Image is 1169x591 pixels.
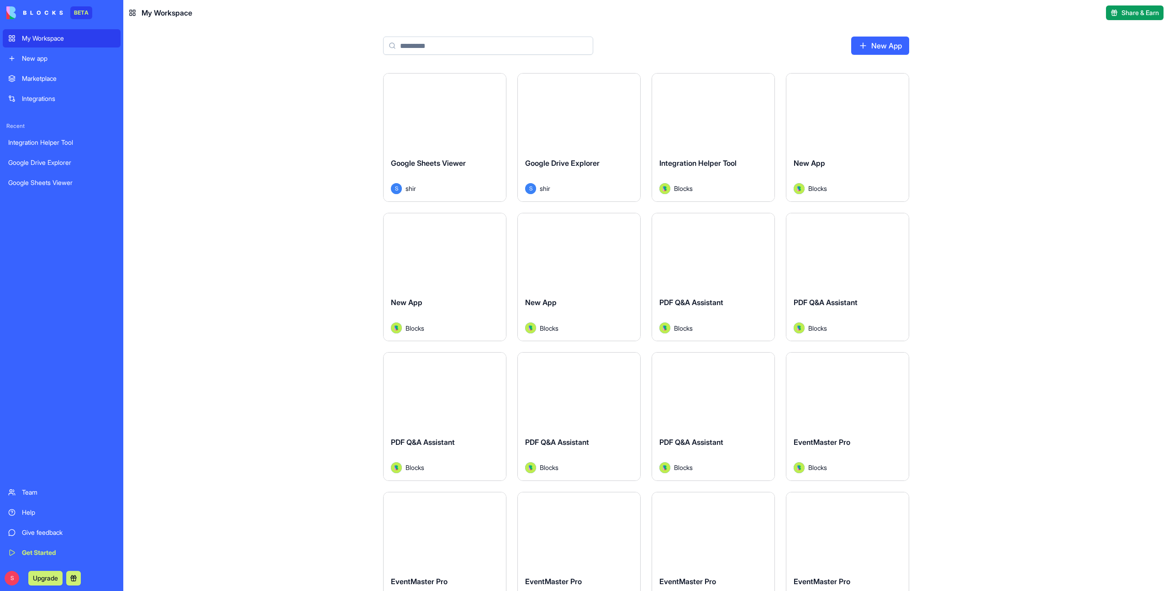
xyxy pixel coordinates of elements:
span: Blocks [808,184,827,193]
div: BETA [70,6,92,19]
span: PDF Q&A Assistant [659,298,723,307]
span: shir [540,184,550,193]
span: Blocks [808,463,827,472]
img: Avatar [525,322,536,333]
span: New App [525,298,557,307]
a: PDF Q&A AssistantAvatarBlocks [517,352,641,481]
a: Google Drive ExplorerSshir [517,73,641,202]
span: Blocks [540,323,558,333]
a: New AppAvatarBlocks [517,213,641,342]
img: logo [6,6,63,19]
a: EventMaster ProAvatarBlocks [786,352,909,481]
span: Blocks [405,463,424,472]
span: shir [405,184,416,193]
button: Share & Earn [1106,5,1164,20]
span: Recent [3,122,121,130]
a: Give feedback [3,523,121,542]
div: New app [22,54,115,63]
div: Marketplace [22,74,115,83]
a: Google Drive Explorer [3,153,121,172]
img: Avatar [525,462,536,473]
span: Google Drive Explorer [525,158,600,168]
div: My Workspace [22,34,115,43]
a: New App [851,37,909,55]
img: Avatar [794,322,805,333]
div: Give feedback [22,528,115,537]
img: Avatar [659,462,670,473]
span: Blocks [674,463,693,472]
span: My Workspace [142,7,192,18]
span: Google Sheets Viewer [391,158,466,168]
div: Integration Helper Tool [8,138,115,147]
span: Blocks [540,463,558,472]
a: Integration Helper ToolAvatarBlocks [652,73,775,202]
img: Avatar [794,183,805,194]
img: Avatar [659,183,670,194]
div: Google Drive Explorer [8,158,115,167]
a: Upgrade [28,573,63,582]
span: Share & Earn [1122,8,1159,17]
span: EventMaster Pro [659,577,716,586]
a: BETA [6,6,92,19]
span: EventMaster Pro [794,577,850,586]
a: Integrations [3,90,121,108]
a: PDF Q&A AssistantAvatarBlocks [383,352,506,481]
a: Get Started [3,544,121,562]
span: Integration Helper Tool [659,158,737,168]
span: EventMaster Pro [525,577,582,586]
span: EventMaster Pro [391,577,448,586]
a: PDF Q&A AssistantAvatarBlocks [786,213,909,342]
a: PDF Q&A AssistantAvatarBlocks [652,213,775,342]
a: Marketplace [3,69,121,88]
img: Avatar [794,462,805,473]
div: Get Started [22,548,115,557]
span: EventMaster Pro [794,438,850,447]
div: Team [22,488,115,497]
a: Integration Helper Tool [3,133,121,152]
a: Google Sheets ViewerSshir [383,73,506,202]
span: PDF Q&A Assistant [659,438,723,447]
span: S [525,183,536,194]
a: New AppAvatarBlocks [383,213,506,342]
a: New AppAvatarBlocks [786,73,909,202]
a: Team [3,483,121,501]
a: My Workspace [3,29,121,47]
a: New app [3,49,121,68]
a: Google Sheets Viewer [3,174,121,192]
div: Google Sheets Viewer [8,178,115,187]
span: Blocks [674,323,693,333]
span: PDF Q&A Assistant [525,438,589,447]
a: Help [3,503,121,522]
span: PDF Q&A Assistant [391,438,455,447]
img: Avatar [659,322,670,333]
div: Integrations [22,94,115,103]
span: PDF Q&A Assistant [794,298,858,307]
span: S [5,571,19,586]
span: Blocks [808,323,827,333]
a: PDF Q&A AssistantAvatarBlocks [652,352,775,481]
span: S [391,183,402,194]
img: Avatar [391,322,402,333]
img: Avatar [391,462,402,473]
div: Help [22,508,115,517]
span: Blocks [674,184,693,193]
span: New App [794,158,825,168]
span: New App [391,298,422,307]
span: Blocks [405,323,424,333]
button: Upgrade [28,571,63,586]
